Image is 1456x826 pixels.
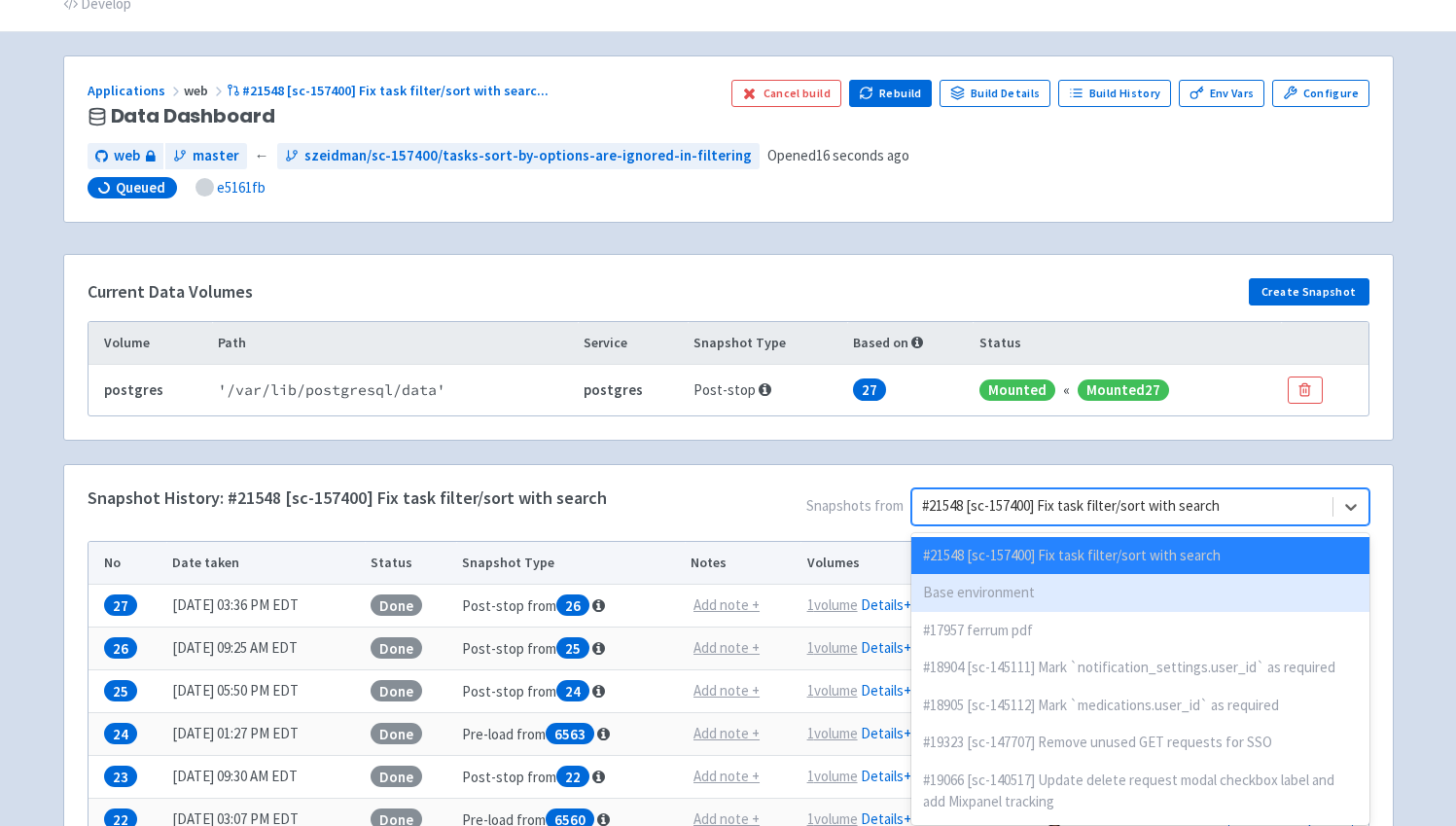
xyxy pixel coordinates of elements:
[371,766,422,788] span: Done
[607,488,1369,533] span: Snapshots from
[277,143,760,169] a: szeidman/sc-157400/tasks-sort-by-options-are-ignored-in-filtering
[861,638,911,657] a: Details+
[556,594,589,617] span: 26
[693,767,760,785] u: Add note +
[807,638,858,657] u: 1 volume
[556,766,589,788] span: 22
[371,637,422,660] span: Done
[847,322,973,365] th: Based on
[1063,379,1070,402] div: «
[456,670,685,713] td: Post-stop from
[556,680,589,702] span: 24
[940,80,1050,107] a: Build Details
[1249,278,1368,305] button: Create Snapshot
[861,724,911,742] a: Details+
[371,723,422,745] span: Done
[1078,379,1169,402] span: Mounted 27
[242,82,549,99] span: #21548 [sc-157400] Fix task filter/sort with searc ...
[116,178,165,198] span: Queued
[104,637,137,660] span: 26
[88,282,253,302] h4: Current Data Volumes
[767,145,909,167] span: Opened
[731,80,841,107] button: Cancel build
[456,713,685,756] td: Pre-load from
[911,537,1368,575] div: #21548 [sc-157400] Fix task filter/sort with search
[1179,80,1264,107] a: Env Vars
[911,687,1368,725] div: #18905 [sc-145112] Mark `medications.user_id` as required
[88,143,163,169] a: web
[166,713,365,756] td: [DATE] 01:27 PM EDT
[88,488,607,508] h4: Snapshot History: #21548 [sc-157400] Fix task filter/sort with search
[911,574,1368,612] div: Base environment
[88,82,184,99] a: Applications
[693,380,771,399] span: Post-stop
[685,542,801,585] th: Notes
[584,380,643,399] b: postgres
[1058,80,1171,107] a: Build History
[807,724,858,742] u: 1 volume
[365,542,456,585] th: Status
[104,680,137,702] span: 25
[693,638,760,657] u: Add note +
[911,612,1368,650] div: #17957 ferrum pdf
[911,649,1368,687] div: #18904 [sc-145111] Mark `notification_settings.user_id` as required
[165,143,247,169] a: master
[693,724,760,742] u: Add note +
[89,542,166,585] th: No
[114,145,140,167] span: web
[807,681,858,700] u: 1 volume
[456,756,685,799] td: Post-stop from
[212,365,578,415] td: ' /var/lib/postgresql/data '
[104,594,137,617] span: 27
[693,595,760,614] u: Add note +
[104,766,137,788] span: 23
[688,322,847,365] th: Snapshot Type
[89,322,212,365] th: Volume
[227,82,552,99] a: #21548 [sc-157400] Fix task filter/sort with searc...
[693,681,760,700] u: Add note +
[816,146,909,164] time: 16 seconds ago
[578,322,688,365] th: Service
[184,82,227,99] span: web
[800,542,967,585] th: Volumes
[556,637,589,660] span: 25
[861,595,911,614] a: Details+
[911,762,1368,821] div: #19066 [sc-140517] Update delete request modal checkbox label and add Mixpanel tracking
[979,379,1055,402] span: Mounted
[212,322,578,365] th: Path
[166,542,365,585] th: Date taken
[166,628,365,670] td: [DATE] 09:25 AM EDT
[371,680,422,702] span: Done
[166,585,365,628] td: [DATE] 03:36 PM EDT
[849,80,933,107] button: Rebuild
[911,724,1368,762] div: #19323 [sc-147707] Remove unused GET requests for SSO
[111,105,275,127] span: Data Dashboard
[1272,80,1368,107] a: Configure
[546,723,594,745] span: 6563
[104,723,137,745] span: 24
[861,681,911,700] a: Details+
[371,594,422,617] span: Done
[166,670,365,713] td: [DATE] 05:50 PM EDT
[456,585,685,628] td: Post-stop from
[807,595,858,614] u: 1 volume
[853,378,886,401] span: 27
[861,767,911,785] a: Details+
[193,145,239,167] span: master
[104,380,163,399] b: postgres
[304,145,752,167] span: szeidman/sc-157400/tasks-sort-by-options-are-ignored-in-filtering
[973,322,1281,365] th: Status
[456,542,685,585] th: Snapshot Type
[807,767,858,785] u: 1 volume
[456,628,685,670] td: Post-stop from
[166,756,365,799] td: [DATE] 09:30 AM EDT
[217,178,266,197] a: e5161fb
[255,145,269,167] span: ←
